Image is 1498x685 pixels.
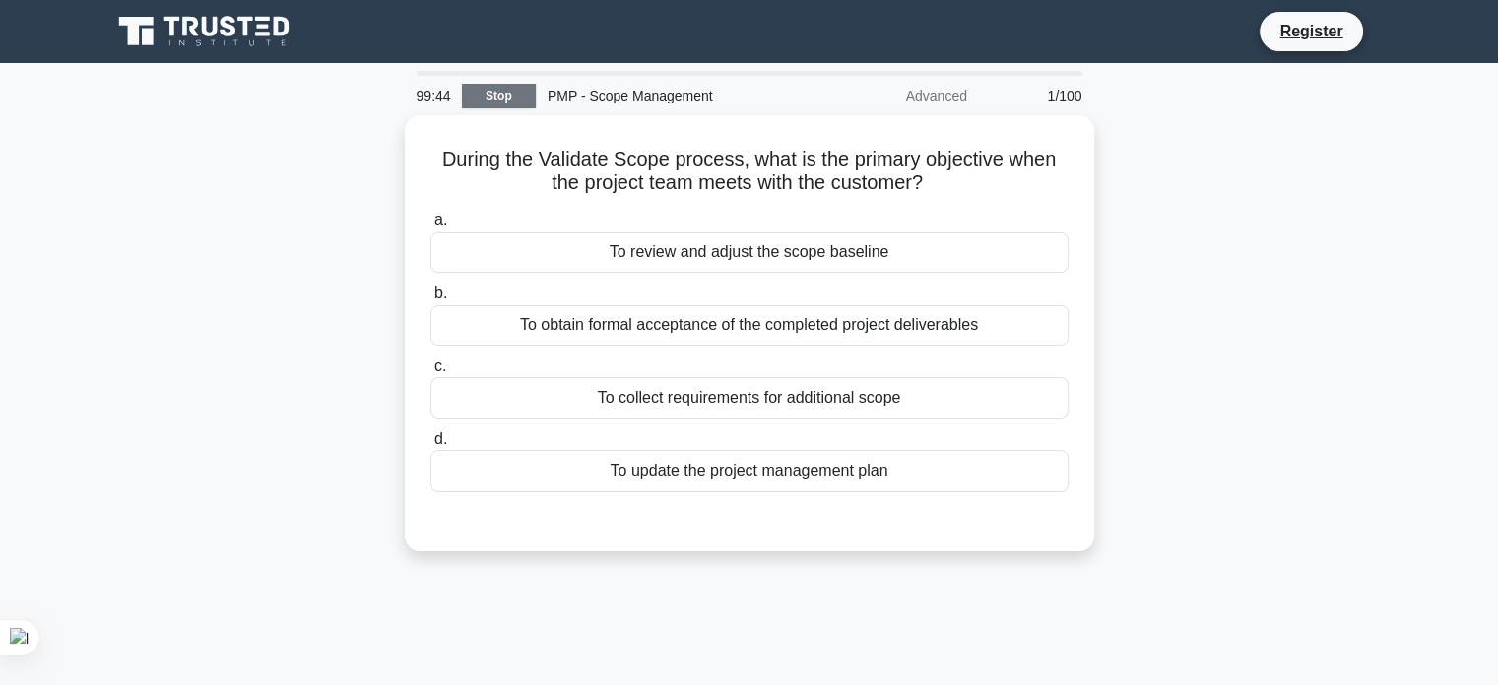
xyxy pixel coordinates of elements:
[434,211,447,228] span: a.
[430,450,1069,492] div: To update the project management plan
[430,377,1069,419] div: To collect requirements for additional scope
[434,430,447,446] span: d.
[405,76,462,115] div: 99:44
[807,76,979,115] div: Advanced
[430,232,1069,273] div: To review and adjust the scope baseline
[434,357,446,374] span: c.
[434,284,447,301] span: b.
[428,147,1071,196] h5: During the Validate Scope process, what is the primary objective when the project team meets with...
[1268,19,1354,43] a: Register
[462,84,536,108] a: Stop
[536,76,807,115] div: PMP - Scope Management
[979,76,1094,115] div: 1/100
[430,305,1069,346] div: To obtain formal acceptance of the completed project deliverables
